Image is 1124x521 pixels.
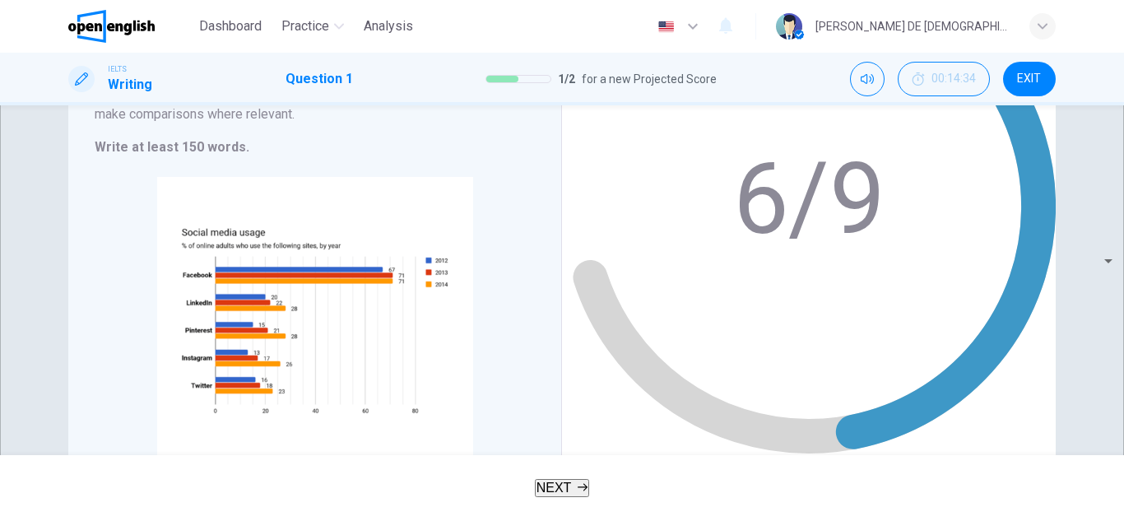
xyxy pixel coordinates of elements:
span: Analysis [364,16,413,36]
img: Profile picture [776,13,802,40]
a: OpenEnglish logo [68,10,193,43]
span: NEXT [536,481,572,495]
span: EXIT [1017,72,1041,86]
span: Practice [281,16,329,36]
img: OpenEnglish logo [68,10,155,43]
span: for a new Projected Score [582,69,717,89]
button: Analysis [357,12,420,41]
button: NEXT [535,479,590,497]
h1: Question 1 [286,69,353,89]
span: 1 / 2 [558,69,575,89]
span: IELTS [108,63,127,75]
button: 00:14:34 [898,62,990,96]
button: EXIT [1003,62,1056,96]
span: 00:14:34 [931,72,976,86]
img: en [656,21,676,33]
button: Practice [275,12,351,41]
button: Dashboard [193,12,268,41]
text: 6/9 [733,142,885,257]
h1: Writing [108,75,152,95]
strong: Write at least 150 words. [95,139,249,155]
span: Dashboard [199,16,262,36]
div: Mute [850,62,885,96]
div: [PERSON_NAME] DE [DEMOGRAPHIC_DATA][PERSON_NAME] [815,16,1010,36]
div: Hide [898,62,990,96]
